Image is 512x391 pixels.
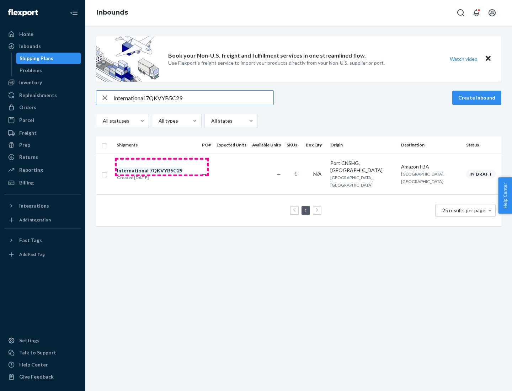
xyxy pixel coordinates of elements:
[330,175,374,188] span: [GEOGRAPHIC_DATA], [GEOGRAPHIC_DATA]
[313,171,322,177] span: N/A
[113,91,273,105] input: Search inbounds by name, destination, msku...
[91,2,134,23] ol: breadcrumbs
[330,160,395,174] div: Port CNSHG, [GEOGRAPHIC_DATA]
[401,171,444,184] span: [GEOGRAPHIC_DATA], [GEOGRAPHIC_DATA]
[19,141,30,149] div: Prep
[97,9,128,16] a: Inbounds
[4,90,81,101] a: Replenishments
[4,347,81,358] a: Talk to Support
[19,337,39,344] div: Settings
[4,151,81,163] a: Returns
[117,167,149,173] em: International
[102,117,103,124] input: All statuses
[4,249,81,260] a: Add Fast Tag
[454,6,468,20] button: Open Search Box
[19,117,34,124] div: Parcel
[19,373,54,380] div: Give Feedback
[463,136,501,154] th: Status
[485,6,499,20] button: Open account menu
[214,136,249,154] th: Expected Units
[19,154,38,161] div: Returns
[498,177,512,214] button: Help Center
[284,136,303,154] th: SKUs
[4,164,81,176] a: Reporting
[150,167,182,173] em: 7QKVYB5C29
[4,127,81,139] a: Freight
[4,214,81,226] a: Add Integration
[19,31,33,38] div: Home
[19,361,48,368] div: Help Center
[168,59,385,66] p: Use Flexport’s freight service to import your products directly from your Non-U.S. supplier or port.
[19,349,56,356] div: Talk to Support
[19,79,42,86] div: Inventory
[19,129,37,136] div: Freight
[19,251,45,257] div: Add Fast Tag
[4,41,81,52] a: Inbounds
[398,136,463,154] th: Destination
[442,207,485,213] span: 25 results per page
[4,200,81,211] button: Integrations
[4,139,81,151] a: Prep
[19,104,36,111] div: Orders
[19,217,51,223] div: Add Integration
[20,67,42,74] div: Problems
[4,371,81,382] button: Give Feedback
[16,65,81,76] a: Problems
[8,9,38,16] img: Flexport logo
[4,335,81,346] a: Settings
[4,28,81,40] a: Home
[4,102,81,113] a: Orders
[114,136,199,154] th: Shipments
[4,114,81,126] a: Parcel
[199,136,214,154] th: PO#
[67,6,81,20] button: Close Navigation
[202,171,206,177] span: —
[19,43,41,50] div: Inbounds
[452,91,501,105] button: Create inbound
[20,55,53,62] div: Shipping Plans
[277,171,281,177] span: —
[19,237,42,244] div: Fast Tags
[19,92,57,99] div: Replenishments
[466,170,496,178] div: In draft
[19,166,43,173] div: Reporting
[210,117,211,124] input: All states
[16,53,81,64] a: Shipping Plans
[249,136,284,154] th: Available Units
[117,174,182,181] div: Created [DATE]
[401,163,460,170] div: Amazon FBA
[294,171,297,177] span: 1
[4,177,81,188] a: Billing
[303,136,327,154] th: Box Qty
[19,179,34,186] div: Billing
[484,54,493,64] button: Close
[4,359,81,370] a: Help Center
[158,117,159,124] input: All types
[445,54,482,64] button: Watch video
[469,6,484,20] button: Open notifications
[19,202,49,209] div: Integrations
[327,136,398,154] th: Origin
[4,235,81,246] button: Fast Tags
[4,77,81,88] a: Inventory
[303,207,309,213] a: Page 1 is your current page
[168,52,366,60] p: Book your Non-U.S. freight and fulfillment services in one streamlined flow.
